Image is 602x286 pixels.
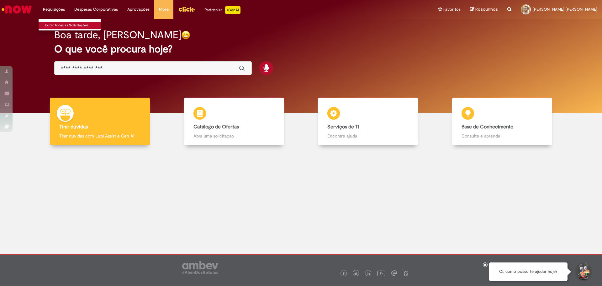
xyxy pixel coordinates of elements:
[533,7,597,12] span: [PERSON_NAME] [PERSON_NAME]
[181,30,190,40] img: happy-face.png
[470,7,498,13] a: Rascunhos
[204,6,240,14] div: Padroniza
[367,272,370,276] img: logo_footer_linkedin.png
[178,4,195,14] img: click_logo_yellow_360x200.png
[489,262,568,281] div: Oi, como posso te ajudar hoje?
[327,133,409,139] p: Encontre ajuda
[391,270,397,276] img: logo_footer_workplace.png
[39,22,108,29] a: Exibir Todas as Solicitações
[462,133,543,139] p: Consulte e aprenda
[403,270,409,276] img: logo_footer_naosei.png
[327,124,359,130] b: Serviços de TI
[462,124,513,130] b: Base de Conhecimento
[435,98,569,146] a: Base de Conhecimento Consulte e aprenda
[193,133,275,139] p: Abra uma solicitação
[342,272,345,275] img: logo_footer_facebook.png
[193,124,239,130] b: Catálogo de Ofertas
[59,133,140,139] p: Tirar dúvidas com Lupi Assist e Gen Ai
[475,6,498,12] span: Rascunhos
[33,98,167,146] a: Tirar dúvidas Tirar dúvidas com Lupi Assist e Gen Ai
[167,98,301,146] a: Catálogo de Ofertas Abra uma solicitação
[301,98,435,146] a: Serviços de TI Encontre ajuda
[159,6,169,13] span: More
[54,44,548,55] h2: O que você procura hoje?
[182,261,218,274] img: logo_footer_ambev_rotulo_gray.png
[127,6,150,13] span: Aprovações
[443,6,461,13] span: Favoritos
[54,30,181,40] h2: Boa tarde, [PERSON_NAME]
[354,272,357,275] img: logo_footer_twitter.png
[38,19,101,31] ul: Requisições
[74,6,118,13] span: Despesas Corporativas
[225,6,240,14] p: +GenAi
[59,124,88,130] b: Tirar dúvidas
[574,262,593,281] button: Iniciar Conversa de Suporte
[1,3,33,16] img: ServiceNow
[377,269,385,277] img: logo_footer_youtube.png
[43,6,65,13] span: Requisições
